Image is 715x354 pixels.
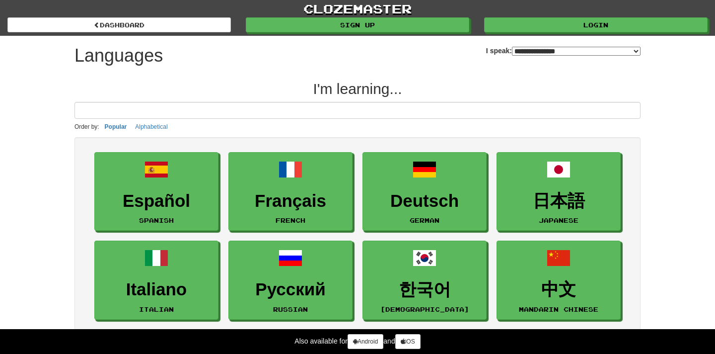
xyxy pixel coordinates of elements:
h3: 日本語 [502,191,615,211]
select: I speak: [512,47,641,56]
a: FrançaisFrench [228,152,353,231]
h3: Español [100,191,213,211]
a: Android [348,334,383,349]
small: Order by: [74,123,99,130]
h3: Italiano [100,280,213,299]
h3: Deutsch [368,191,481,211]
a: РусскийRussian [228,241,353,320]
small: Russian [273,306,308,313]
a: 한국어[DEMOGRAPHIC_DATA] [362,241,487,320]
a: EspañolSpanish [94,152,218,231]
a: 日本語Japanese [497,152,621,231]
small: Japanese [539,217,578,224]
a: DeutschGerman [362,152,487,231]
small: Mandarin Chinese [519,306,598,313]
h1: Languages [74,46,163,66]
a: Login [484,17,708,32]
small: [DEMOGRAPHIC_DATA] [380,306,469,313]
button: Popular [102,121,130,132]
a: ItalianoItalian [94,241,218,320]
h3: Français [234,191,347,211]
h3: 한국어 [368,280,481,299]
small: German [410,217,439,224]
small: Spanish [139,217,174,224]
h3: 中文 [502,280,615,299]
a: iOS [395,334,421,349]
a: Sign up [246,17,469,32]
h3: Русский [234,280,347,299]
a: dashboard [7,17,231,32]
small: Italian [139,306,174,313]
a: 中文Mandarin Chinese [497,241,621,320]
small: French [276,217,305,224]
h2: I'm learning... [74,81,641,97]
button: Alphabetical [132,121,170,132]
label: I speak: [486,46,641,56]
